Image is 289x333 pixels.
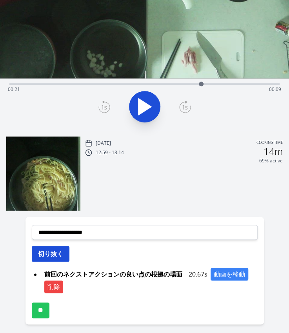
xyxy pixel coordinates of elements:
[259,158,283,164] p: 69% active
[211,268,248,280] button: 動画を移動
[41,268,258,293] div: 20.67s
[6,136,80,211] img: 250809040038_thumb.jpeg
[44,280,63,293] button: 削除
[269,86,281,93] span: 00:09
[32,246,69,262] button: 切り抜く
[41,268,185,280] span: 前回のネクストアクションの良い点の根拠の場面
[8,86,20,93] span: 00:21
[95,149,124,156] p: 12:59 - 13:14
[95,140,111,146] p: [DATE]
[264,147,283,156] h2: 14m
[256,140,283,147] p: Cooking time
